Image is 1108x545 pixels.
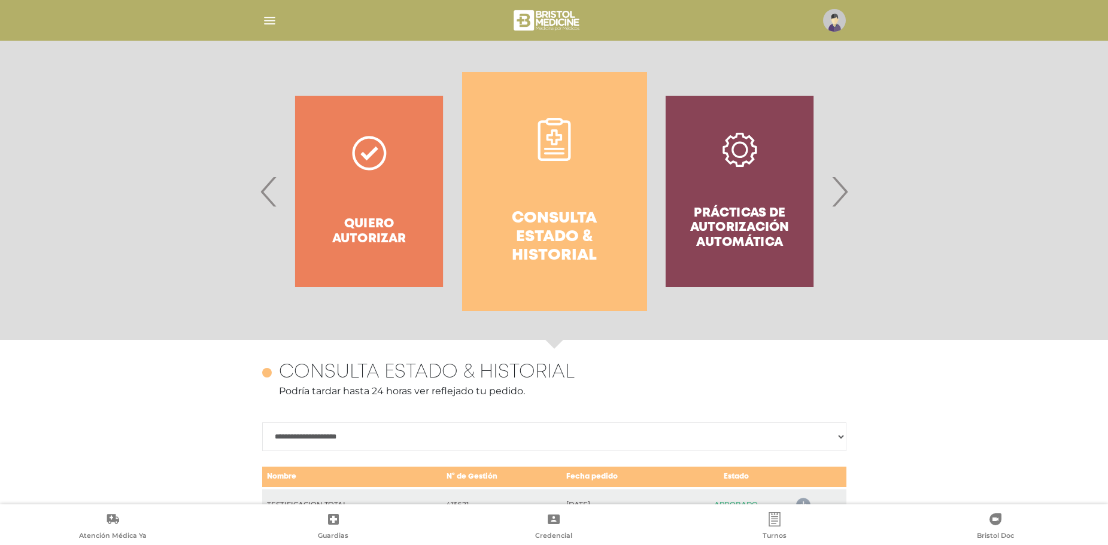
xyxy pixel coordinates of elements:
td: Estado [683,466,789,488]
span: Previous [257,159,281,224]
td: 413621 [442,488,562,520]
span: Credencial [535,531,572,542]
a: Credencial [444,512,664,543]
img: bristol-medicine-blanco.png [512,6,583,35]
td: Fecha pedido [561,466,683,488]
td: APROBADO [683,488,789,520]
a: Bristol Doc [885,512,1106,543]
a: Guardias [223,512,444,543]
span: Atención Médica Ya [79,531,147,542]
span: Bristol Doc [977,531,1014,542]
span: Guardias [318,531,348,542]
p: Podría tardar hasta 24 horas ver reflejado tu pedido. [262,384,846,398]
td: TESTIFICACION TOTAL. [262,488,442,520]
img: Cober_menu-lines-white.svg [262,13,277,28]
a: Consulta estado & historial [462,72,647,311]
td: Nombre [262,466,442,488]
span: Next [828,159,851,224]
img: profile-placeholder.svg [823,9,846,32]
td: N° de Gestión [442,466,562,488]
span: Turnos [763,531,787,542]
td: [DATE] [561,488,683,520]
a: Atención Médica Ya [2,512,223,543]
a: Turnos [664,512,885,543]
h4: Consulta estado & historial [279,361,575,384]
h4: Consulta estado & historial [484,209,626,266]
